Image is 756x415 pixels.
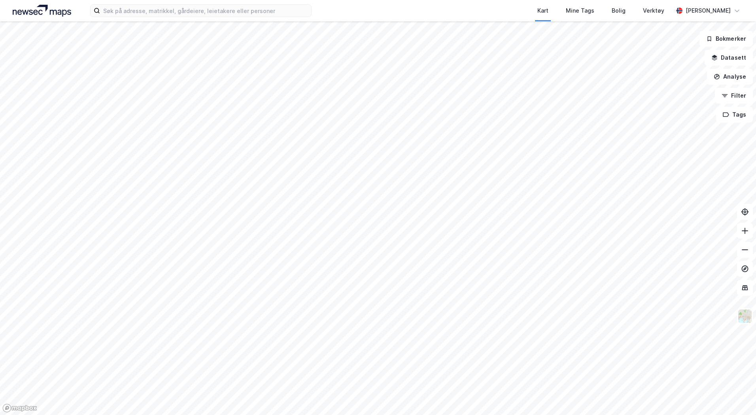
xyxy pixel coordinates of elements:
div: Kart [537,6,548,15]
img: logo.a4113a55bc3d86da70a041830d287a7e.svg [13,5,71,17]
div: Verktøy [643,6,664,15]
div: Mine Tags [566,6,594,15]
iframe: Chat Widget [716,377,756,415]
input: Søk på adresse, matrikkel, gårdeiere, leietakere eller personer [100,5,311,17]
div: [PERSON_NAME] [686,6,731,15]
div: Bolig [612,6,626,15]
